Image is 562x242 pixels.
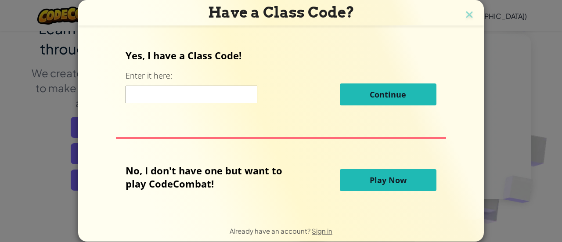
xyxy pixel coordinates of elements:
[208,4,354,21] span: Have a Class Code?
[126,70,172,81] label: Enter it here:
[126,164,295,190] p: No, I don't have one but want to play CodeCombat!
[340,83,436,105] button: Continue
[370,89,406,100] span: Continue
[464,9,475,22] img: close icon
[340,169,436,191] button: Play Now
[230,227,312,235] span: Already have an account?
[370,175,407,185] span: Play Now
[126,49,436,62] p: Yes, I have a Class Code!
[312,227,332,235] a: Sign in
